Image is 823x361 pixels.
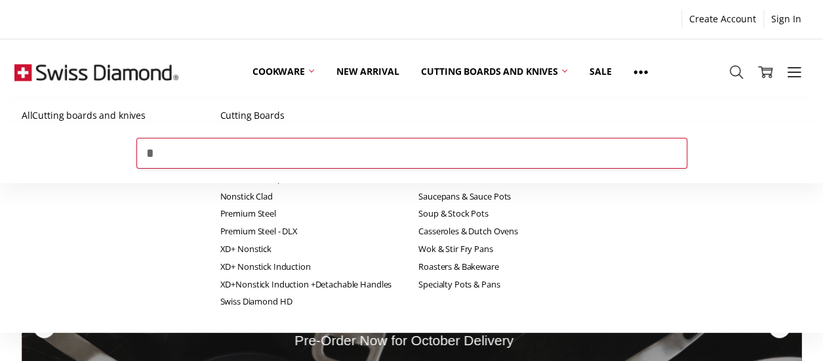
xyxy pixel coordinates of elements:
[220,101,405,131] a: Cutting Boards
[578,43,622,101] a: Sale
[764,10,809,28] a: Sign In
[410,43,578,101] a: Cutting boards and knives
[241,43,325,101] a: Cookware
[767,316,791,339] div: Next
[622,43,659,102] a: Show All
[32,316,56,339] div: Previous
[14,39,178,105] img: Free Shipping On Every Order
[682,10,763,28] a: Create Account
[115,333,692,348] div: Pre-Order Now for October Delivery
[325,43,410,101] a: New arrival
